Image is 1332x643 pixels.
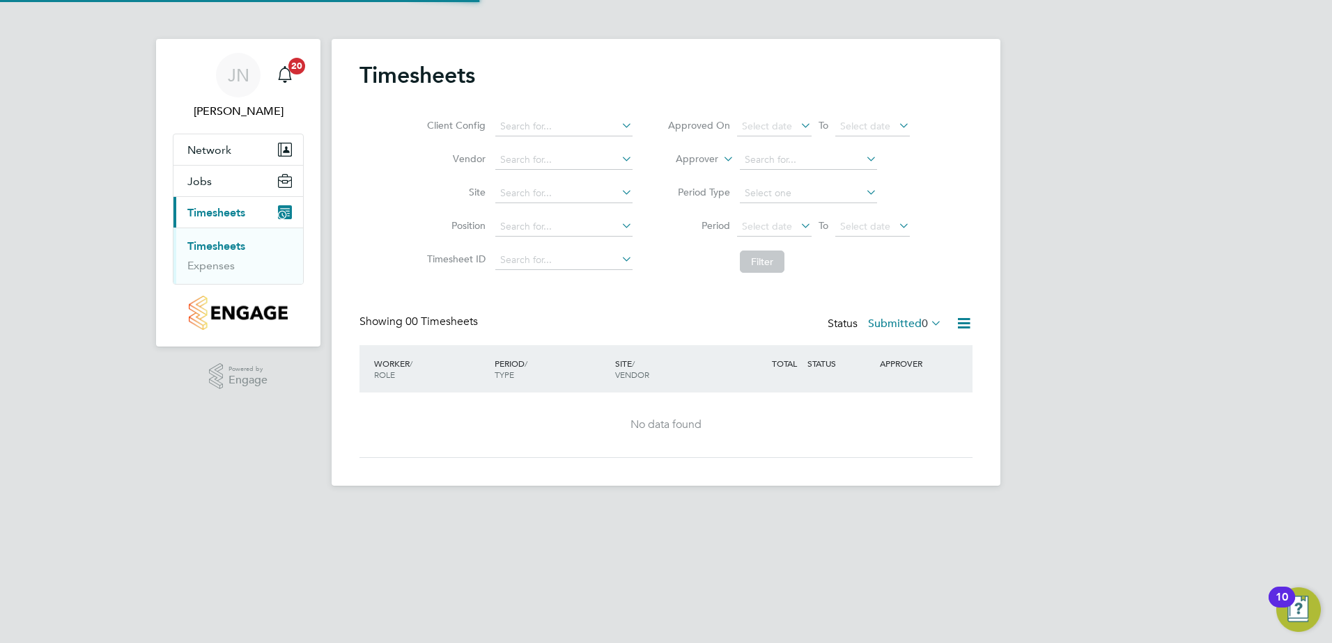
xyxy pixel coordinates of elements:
[491,351,612,387] div: PERIOD
[359,315,481,329] div: Showing
[405,315,478,328] span: 00 Timesheets
[495,369,514,380] span: TYPE
[632,358,635,369] span: /
[612,351,732,387] div: SITE
[1276,587,1321,632] button: Open Resource Center, 10 new notifications
[187,239,245,253] a: Timesheets
[525,358,527,369] span: /
[173,197,303,228] button: Timesheets
[828,315,945,334] div: Status
[495,184,633,203] input: Search for...
[229,363,268,375] span: Powered by
[840,220,890,232] span: Select date
[740,184,877,203] input: Select one
[187,206,245,219] span: Timesheets
[173,134,303,165] button: Network
[271,53,299,97] a: 20
[876,351,949,376] div: APPROVER
[667,219,730,232] label: Period
[359,61,475,89] h2: Timesheets
[868,317,942,331] label: Submitted
[173,103,304,120] span: Joe Nicklin
[209,363,268,390] a: Powered byEngage
[772,358,797,369] span: TOTAL
[173,296,304,330] a: Go to home page
[288,58,305,74] span: 20
[187,175,212,188] span: Jobs
[173,53,304,120] a: JN[PERSON_NAME]
[615,369,649,380] span: VENDOR
[189,296,287,330] img: countryside-properties-logo-retina.png
[423,219,486,232] label: Position
[742,120,792,132] span: Select date
[814,216,832,235] span: To
[371,351,491,387] div: WORKER
[1276,597,1288,615] div: 10
[804,351,876,376] div: STATUS
[922,317,928,331] span: 0
[656,152,718,166] label: Approver
[187,143,231,157] span: Network
[495,117,633,136] input: Search for...
[740,251,784,273] button: Filter
[173,228,303,284] div: Timesheets
[374,369,395,380] span: ROLE
[740,150,877,170] input: Search for...
[187,259,235,272] a: Expenses
[156,39,320,347] nav: Main navigation
[423,253,486,265] label: Timesheet ID
[742,220,792,232] span: Select date
[423,186,486,198] label: Site
[373,418,959,432] div: No data found
[410,358,412,369] span: /
[814,116,832,134] span: To
[229,374,268,386] span: Engage
[495,251,633,270] input: Search for...
[423,119,486,132] label: Client Config
[495,217,633,237] input: Search for...
[495,150,633,170] input: Search for...
[228,66,249,84] span: JN
[840,120,890,132] span: Select date
[667,186,730,198] label: Period Type
[173,166,303,196] button: Jobs
[667,119,730,132] label: Approved On
[423,152,486,165] label: Vendor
